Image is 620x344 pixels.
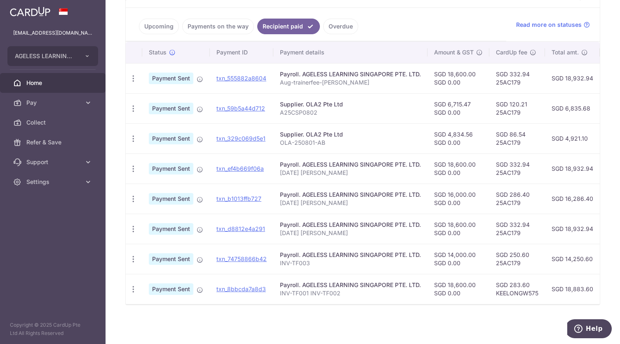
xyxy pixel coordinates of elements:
[216,255,267,262] a: txn_74758866b42
[427,184,489,214] td: SGD 16,000.00 SGD 0.00
[149,133,193,144] span: Payment Sent
[280,169,421,177] p: [DATE] [PERSON_NAME]
[149,103,193,114] span: Payment Sent
[427,93,489,123] td: SGD 6,715.47 SGD 0.00
[489,153,545,184] td: SGD 332.94 25AC179
[489,244,545,274] td: SGD 250.60 25AC179
[427,123,489,153] td: SGD 4,834.56 SGD 0.00
[545,184,600,214] td: SGD 16,286.40
[545,214,600,244] td: SGD 18,932.94
[26,138,81,146] span: Refer & Save
[216,225,265,232] a: txn_d8812e4a291
[149,73,193,84] span: Payment Sent
[323,19,358,34] a: Overdue
[489,93,545,123] td: SGD 120.21 25AC179
[26,118,81,127] span: Collect
[216,285,266,292] a: txn_8bbcda7a8d3
[216,165,264,172] a: txn_ef4b669f06a
[545,63,600,93] td: SGD 18,932.94
[273,42,427,63] th: Payment details
[516,21,590,29] a: Read more on statuses
[280,251,421,259] div: Payroll. AGELESS LEARNING SINGAPORE PTE. LTD.
[149,223,193,235] span: Payment Sent
[149,163,193,174] span: Payment Sent
[26,158,81,166] span: Support
[26,79,81,87] span: Home
[489,274,545,304] td: SGD 283.60 KEELONGW575
[427,153,489,184] td: SGD 18,600.00 SGD 0.00
[257,19,320,34] a: Recipient paid
[7,46,98,66] button: AGELESS LEARNING SINGAPORE PTE. LTD.
[280,221,421,229] div: Payroll. AGELESS LEARNING SINGAPORE PTE. LTD.
[427,244,489,274] td: SGD 14,000.00 SGD 0.00
[489,184,545,214] td: SGD 286.40 25AC179
[280,160,421,169] div: Payroll. AGELESS LEARNING SINGAPORE PTE. LTD.
[149,253,193,265] span: Payment Sent
[489,214,545,244] td: SGD 332.94 25AC179
[280,191,421,199] div: Payroll. AGELESS LEARNING SINGAPORE PTE. LTD.
[280,100,421,108] div: Supplier. OLA2 Pte Ltd
[139,19,179,34] a: Upcoming
[489,63,545,93] td: SGD 332.94 25AC179
[149,283,193,295] span: Payment Sent
[280,259,421,267] p: INV-TF003
[434,48,474,57] span: Amount & GST
[13,29,92,37] p: [EMAIL_ADDRESS][DOMAIN_NAME]
[280,70,421,78] div: Payroll. AGELESS LEARNING SINGAPORE PTE. LTD.
[216,195,261,202] a: txn_b1013ffb727
[427,274,489,304] td: SGD 18,600.00 SGD 0.00
[216,75,266,82] a: txn_555882a8604
[26,99,81,107] span: Pay
[149,193,193,205] span: Payment Sent
[427,63,489,93] td: SGD 18,600.00 SGD 0.00
[210,42,273,63] th: Payment ID
[516,21,582,29] span: Read more on statuses
[280,139,421,147] p: OLA-250801-AB
[545,153,600,184] td: SGD 18,932.94
[216,105,265,112] a: txn_59b5a44d712
[280,130,421,139] div: Supplier. OLA2 Pte Ltd
[545,244,600,274] td: SGD 14,250.60
[567,319,612,340] iframe: Opens a widget where you can find more information
[280,281,421,289] div: Payroll. AGELESS LEARNING SINGAPORE PTE. LTD.
[545,93,600,123] td: SGD 6,835.68
[280,199,421,207] p: [DATE] [PERSON_NAME]
[280,108,421,117] p: A25CSP0802
[149,48,167,57] span: Status
[496,48,527,57] span: CardUp fee
[545,123,600,153] td: SGD 4,921.10
[216,135,265,142] a: txn_329c069d5e1
[280,229,421,237] p: [DATE] [PERSON_NAME]
[552,48,579,57] span: Total amt.
[26,178,81,186] span: Settings
[15,52,76,60] span: AGELESS LEARNING SINGAPORE PTE. LTD.
[280,289,421,297] p: INV-TF001 INV-TF002
[545,274,600,304] td: SGD 18,883.60
[10,7,50,16] img: CardUp
[427,214,489,244] td: SGD 18,600.00 SGD 0.00
[280,78,421,87] p: Aug-trainerfee-[PERSON_NAME]
[489,123,545,153] td: SGD 86.54 25AC179
[182,19,254,34] a: Payments on the way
